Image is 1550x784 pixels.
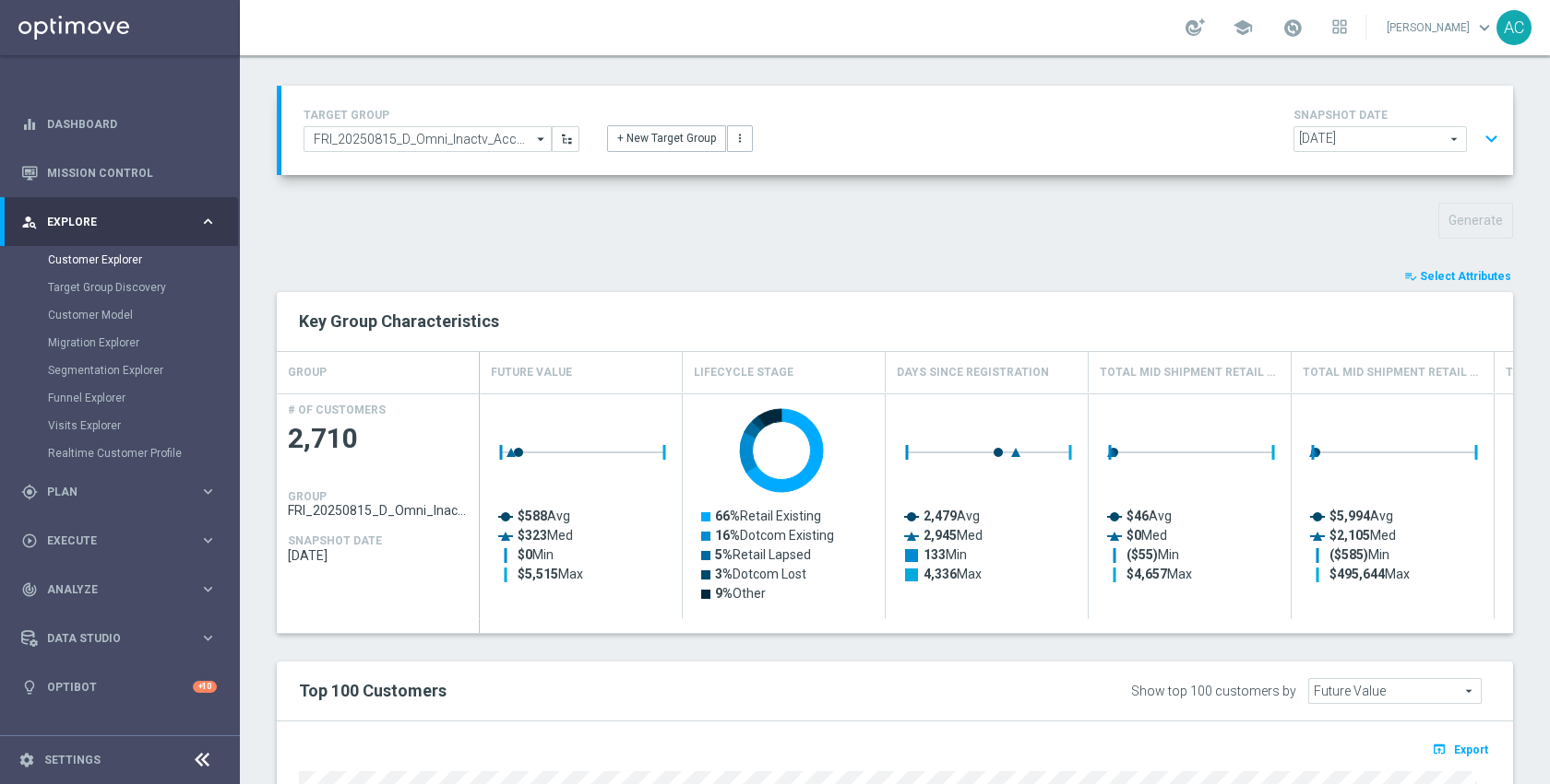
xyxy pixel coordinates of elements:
tspan: ($585) [1329,547,1368,563]
i: person_search [21,214,38,230]
text: Max [924,567,982,581]
span: Select Attributes [1420,270,1511,283]
h4: SNAPSHOT DATE [288,534,382,547]
tspan: 16% [715,528,740,543]
a: Dashboard [47,99,217,148]
a: Migration Explorer [48,335,192,350]
span: Plan [47,486,199,497]
button: person_search Explore keyboard_arrow_right [20,215,218,229]
div: Mission Control [21,148,217,197]
div: +10 [193,681,217,693]
a: Settings [44,755,101,766]
div: Realtime Customer Profile [48,439,238,467]
text: Avg [518,509,570,523]
i: keyboard_arrow_right [199,532,217,549]
button: gps_fixed Plan keyboard_arrow_right [20,485,218,499]
tspan: $0 [1127,528,1141,543]
text: Max [1127,567,1192,581]
h2: Top 100 Customers [299,680,983,702]
tspan: $2,105 [1329,528,1370,543]
tspan: $5,515 [518,567,558,581]
div: Visits Explorer [48,412,238,439]
h4: Total Mid Shipment Retail Transaction Amount [1303,357,1483,389]
div: Customer Model [48,301,238,329]
button: Generate [1438,203,1513,239]
a: Optibot [47,662,193,711]
i: keyboard_arrow_right [199,483,217,500]
text: Dotcom Lost [715,567,806,581]
div: play_circle_outline Execute keyboard_arrow_right [20,533,218,548]
h4: Future Value [491,357,572,389]
button: equalizer Dashboard [20,117,218,132]
h4: Total Mid Shipment Retail Transaction Amount, Last Month [1100,357,1280,389]
i: keyboard_arrow_right [199,213,217,230]
span: 2,710 [288,421,469,457]
a: Realtime Customer Profile [48,446,192,461]
tspan: $588 [518,509,547,523]
i: open_in_browser [1432,742,1451,756]
div: Customer Explorer [48,246,238,274]
a: Customer Model [48,308,192,322]
text: Dotcom Existing [715,528,834,543]
div: Funnel Explorer [48,384,238,412]
div: Plan [21,484,199,500]
div: Explore [21,214,199,230]
i: playlist_add_check [1404,270,1417,283]
i: lightbulb [21,679,38,696]
a: Mission Control [47,148,217,197]
text: Med [518,528,573,543]
div: Execute [21,532,199,549]
text: Retail Lapsed [715,547,811,562]
div: TARGET GROUP arrow_drop_down + New Target Group more_vert SNAPSHOT DATE arrow_drop_down expand_more [304,104,1491,157]
div: Segmentation Explorer [48,357,238,384]
h4: TARGET GROUP [304,109,579,122]
tspan: $323 [518,528,547,543]
div: Press SPACE to select this row. [277,393,480,619]
div: Analyze [21,581,199,598]
div: Data Studio [21,630,199,647]
text: Min [924,547,967,562]
h4: GROUP [288,490,327,503]
text: Avg [1127,509,1172,523]
i: equalizer [21,116,38,133]
button: lightbulb Optibot +10 [20,680,218,695]
tspan: 4,336 [924,567,957,581]
span: Export [1454,743,1488,756]
tspan: 9% [715,586,733,601]
tspan: 66% [715,509,740,523]
span: FRI_20250815_D_Omni_Inactv_Accounts [288,503,469,518]
button: expand_more [1478,122,1505,157]
input: Select Existing or Create New [304,126,552,152]
div: Mission Control [20,166,218,181]
text: Med [1329,528,1396,543]
div: Dashboard [21,99,217,148]
button: open_in_browser Export [1429,737,1491,761]
a: Funnel Explorer [48,391,192,405]
div: Optibot [21,662,217,711]
text: Min [1127,547,1179,563]
button: Data Studio keyboard_arrow_right [20,631,218,646]
tspan: $0 [518,547,532,562]
div: Target Group Discovery [48,274,238,301]
tspan: 2,945 [924,528,957,543]
text: Med [924,528,983,543]
a: Visits Explorer [48,418,192,433]
tspan: ($55) [1127,547,1158,563]
i: gps_fixed [21,484,38,500]
h4: SNAPSHOT DATE [1294,109,1506,122]
text: Avg [924,509,980,523]
h4: GROUP [288,357,327,389]
span: Analyze [47,584,199,595]
h4: Lifecycle Stage [694,357,793,389]
button: track_changes Analyze keyboard_arrow_right [20,582,218,597]
tspan: 133 [924,547,946,562]
span: Data Studio [47,633,199,644]
tspan: 5% [715,547,733,562]
i: track_changes [21,581,38,598]
text: Min [1329,547,1389,563]
text: Other [715,586,766,601]
text: Max [1329,567,1410,581]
